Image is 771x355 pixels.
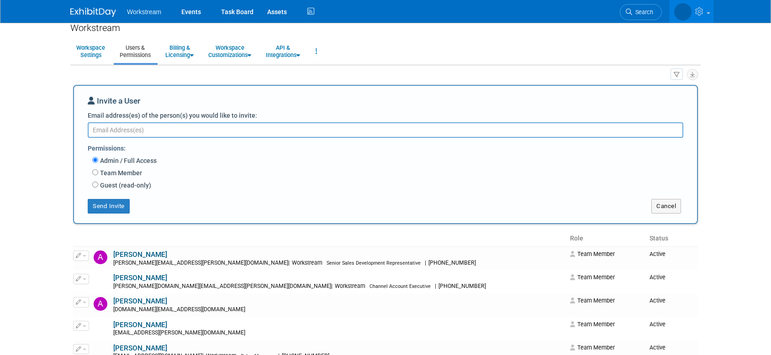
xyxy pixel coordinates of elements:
span: Senior Sales Development Representative [327,260,421,266]
span: | [331,283,333,289]
a: WorkspaceSettings [70,40,111,63]
div: [PERSON_NAME][EMAIL_ADDRESS][PERSON_NAME][DOMAIN_NAME] [113,260,564,267]
span: | [288,260,290,266]
span: | [435,283,436,289]
img: Ashwin Lee [94,321,107,334]
span: Workstream [290,260,325,266]
div: Permissions: [88,140,690,155]
a: Search [620,4,662,20]
a: [PERSON_NAME] [113,344,167,352]
div: [EMAIL_ADDRESS][PERSON_NAME][DOMAIN_NAME] [113,329,564,337]
th: Role [566,231,646,246]
a: [PERSON_NAME] [113,251,167,259]
span: Active [650,251,665,257]
th: Status [646,231,698,246]
img: Tatia Meghdadi [674,3,692,21]
span: Active [650,297,665,304]
span: [PHONE_NUMBER] [436,283,489,289]
img: Andrew Walters [94,251,107,264]
div: Workstream [70,22,701,34]
span: Team Member [570,321,615,328]
span: Team Member [570,344,615,351]
span: Team Member [570,274,615,281]
a: API &Integrations [260,40,306,63]
span: Search [632,9,653,16]
label: Team Member [98,168,142,177]
label: Admin / Full Access [98,156,157,165]
div: [PERSON_NAME][DOMAIN_NAME][EMAIL_ADDRESS][PERSON_NAME][DOMAIN_NAME] [113,283,564,290]
a: [PERSON_NAME] [113,274,167,282]
a: WorkspaceCustomizations [202,40,257,63]
span: [PHONE_NUMBER] [426,260,479,266]
span: Team Member [570,251,615,257]
button: Send Invite [88,199,130,214]
div: [DOMAIN_NAME][EMAIL_ADDRESS][DOMAIN_NAME] [113,306,564,313]
a: Users &Permissions [114,40,157,63]
span: Active [650,344,665,351]
label: Email address(es) of the person(s) you would like to invite: [88,111,257,120]
span: Active [650,321,665,328]
span: Workstream [127,8,161,16]
img: Andrew Wang [94,274,107,287]
a: [PERSON_NAME] [113,321,167,329]
label: Guest (read-only) [98,181,151,190]
img: ExhibitDay [70,8,116,17]
button: Cancel [651,199,681,214]
div: Invite a User [88,95,683,111]
span: Channel Account Executive [370,283,431,289]
span: Workstream [333,283,368,289]
span: Active [650,274,665,281]
span: | [425,260,426,266]
span: Team Member [570,297,615,304]
img: Annabelle Gu [94,297,107,311]
a: Billing &Licensing [159,40,200,63]
a: [PERSON_NAME] [113,297,167,305]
